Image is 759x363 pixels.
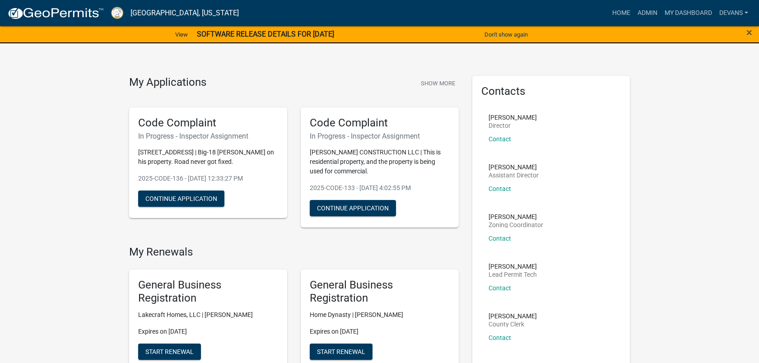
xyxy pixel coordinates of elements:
[489,235,511,242] a: Contact
[130,5,239,21] a: [GEOGRAPHIC_DATA], [US_STATE]
[489,185,511,192] a: Contact
[489,263,537,270] p: [PERSON_NAME]
[310,183,450,193] p: 2025-CODE-133 - [DATE] 4:02:55 PM
[310,200,396,216] button: Continue Application
[317,348,365,355] span: Start Renewal
[746,27,752,38] button: Close
[138,279,278,305] h5: General Business Registration
[129,76,206,89] h4: My Applications
[129,246,459,259] h4: My Renewals
[661,5,716,22] a: My Dashboard
[716,5,752,22] a: devans
[172,27,191,42] a: View
[145,348,194,355] span: Start Renewal
[634,5,661,22] a: Admin
[489,122,537,129] p: Director
[489,284,511,292] a: Contact
[197,30,334,38] strong: SOFTWARE RELEASE DETAILS FOR [DATE]
[310,116,450,130] h5: Code Complaint
[138,310,278,320] p: Lakecraft Homes, LLC | [PERSON_NAME]
[489,321,537,327] p: County Clerk
[138,148,278,167] p: [STREET_ADDRESS] | Big-18 [PERSON_NAME] on his property. Road never got fixed.
[481,85,621,98] h5: Contacts
[417,76,459,91] button: Show More
[111,7,123,19] img: Putnam County, Georgia
[310,344,373,360] button: Start Renewal
[310,327,450,336] p: Expires on [DATE]
[489,172,539,178] p: Assistant Director
[489,334,511,341] a: Contact
[138,174,278,183] p: 2025-CODE-136 - [DATE] 12:33:27 PM
[481,27,531,42] button: Don't show again
[138,344,201,360] button: Start Renewal
[609,5,634,22] a: Home
[489,271,537,278] p: Lead Permit Tech
[489,222,543,228] p: Zoning Coordinator
[138,116,278,130] h5: Code Complaint
[310,148,450,176] p: [PERSON_NAME] CONSTRUCTION LLC | This is residential property, and the property is being used for...
[489,135,511,143] a: Contact
[310,279,450,305] h5: General Business Registration
[489,114,537,121] p: [PERSON_NAME]
[489,214,543,220] p: [PERSON_NAME]
[310,132,450,140] h6: In Progress - Inspector Assignment
[138,132,278,140] h6: In Progress - Inspector Assignment
[746,26,752,39] span: ×
[138,327,278,336] p: Expires on [DATE]
[310,310,450,320] p: Home Dynasty | [PERSON_NAME]
[489,313,537,319] p: [PERSON_NAME]
[138,191,224,207] button: Continue Application
[489,164,539,170] p: [PERSON_NAME]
